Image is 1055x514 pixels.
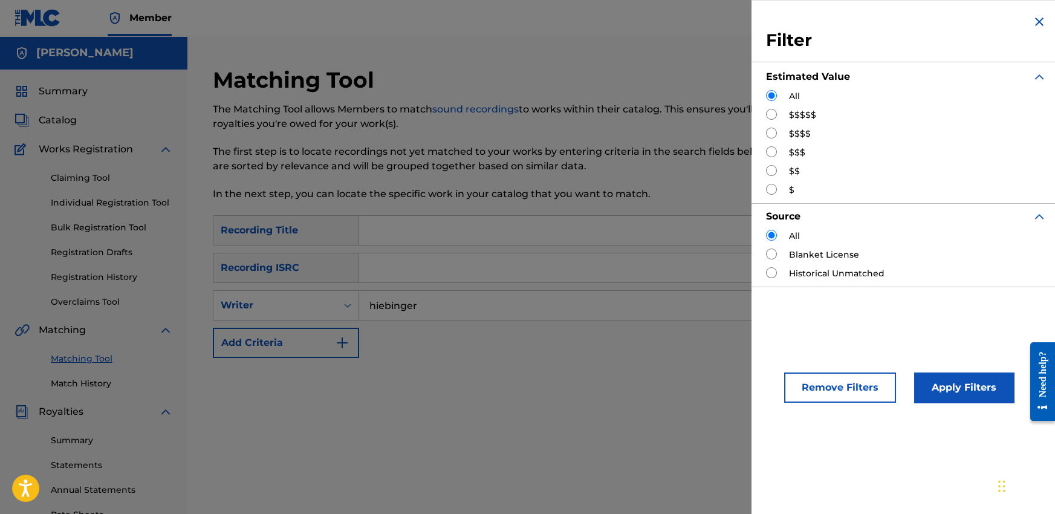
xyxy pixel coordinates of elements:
img: close [1032,15,1047,29]
img: Matching [15,323,30,337]
label: Blanket License [789,249,859,261]
a: Summary [51,434,173,447]
span: Matching [39,323,86,337]
p: In the next step, you can locate the specific work in your catalog that you want to match. [213,187,842,201]
img: expand [1032,70,1047,84]
img: Catalog [15,113,29,128]
button: Add Criteria [213,328,359,358]
button: Remove Filters [784,372,896,403]
img: expand [158,323,173,337]
span: Catalog [39,113,77,128]
a: Annual Statements [51,484,173,496]
a: SummarySummary [15,84,88,99]
label: $$ [789,165,800,178]
div: Writer [221,298,329,313]
span: Member [129,11,172,25]
div: Chat-Widget [995,456,1055,514]
iframe: Resource Center [1021,333,1055,431]
img: Royalties [15,405,29,419]
strong: Estimated Value [766,71,850,82]
label: Historical Unmatched [789,267,885,280]
a: CatalogCatalog [15,113,77,128]
label: $$$$ [789,128,811,140]
label: $$$ [789,146,805,159]
a: Bulk Registration Tool [51,221,173,234]
img: Summary [15,84,29,99]
label: $$$$$ [789,109,816,122]
a: Matching Tool [51,353,173,365]
h5: RICHARD HIEBINGER [36,46,134,60]
img: MLC Logo [15,9,61,27]
label: All [789,90,800,103]
span: Royalties [39,405,83,419]
label: All [789,230,800,242]
p: The first step is to locate recordings not yet matched to your works by entering criteria in the ... [213,145,842,174]
a: Registration Drafts [51,246,173,259]
strong: Source [766,210,800,222]
a: Statements [51,459,173,472]
div: Ziehen [998,468,1005,504]
h3: Filter [766,30,1047,51]
img: expand [158,142,173,157]
button: Apply Filters [914,372,1014,403]
span: Summary [39,84,88,99]
span: Works Registration [39,142,133,157]
form: Search Form [213,215,1030,406]
a: sound recordings [432,103,519,115]
img: expand [158,405,173,419]
a: Overclaims Tool [51,296,173,308]
a: Individual Registration Tool [51,197,173,209]
h2: Matching Tool [213,67,380,94]
img: 9d2ae6d4665cec9f34b9.svg [335,336,349,350]
img: Accounts [15,46,29,60]
a: Claiming Tool [51,172,173,184]
img: expand [1032,209,1047,224]
label: $ [789,184,794,197]
img: Works Registration [15,142,30,157]
img: Top Rightsholder [108,11,122,25]
iframe: Chat Widget [995,456,1055,514]
p: The Matching Tool allows Members to match to works within their catalog. This ensures you'll coll... [213,102,842,131]
a: Registration History [51,271,173,284]
a: Match History [51,377,173,390]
